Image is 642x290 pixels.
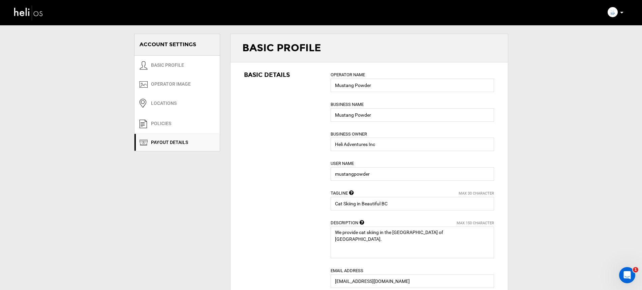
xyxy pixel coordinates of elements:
[619,267,635,283] iframe: Intercom live chat
[331,101,364,108] label: Business Name
[244,71,321,80] div: Basic Details
[134,56,220,75] a: BASIC PROFILE
[134,134,220,151] a: PAYOUT DETAILS
[331,138,494,151] input: Business Owner
[331,72,365,78] label: Operator Name
[331,197,494,210] input: Tagline
[13,4,44,22] img: heli-logo
[457,221,494,226] label: Max 150 Character
[331,190,348,197] label: Tagline
[231,34,508,62] div: Basic Profile
[331,220,358,226] label: Description
[331,108,494,122] input: Business Name
[331,274,494,288] input: Email Address
[331,268,363,274] label: Email Address
[608,7,618,17] img: img_0ff4e6702feb5b161957f2ea789f15f4.png
[140,140,148,146] img: bank.svg
[140,61,148,70] img: user-icon.png
[331,161,354,167] label: User Name
[140,81,148,88] img: operator-img.svg
[633,267,638,272] span: 1
[331,167,494,181] input: User Name
[331,79,494,92] input: Operator Name
[134,75,220,93] a: OPERATOR IMAGE
[140,41,196,48] span: ACCOUNT SETTINGS
[134,114,220,134] a: POLICIES
[331,131,367,138] label: Business Owner
[459,191,494,196] label: Max 30 Character
[140,120,147,128] img: police.svg
[134,93,220,114] a: Locations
